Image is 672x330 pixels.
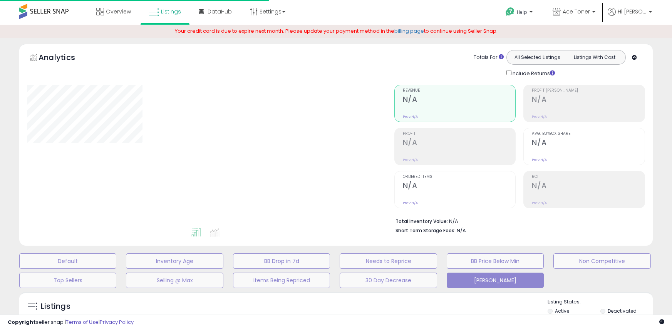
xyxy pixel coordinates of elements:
h2: N/A [532,95,645,106]
h2: N/A [532,138,645,149]
button: 30 Day Decrease [340,273,437,288]
span: Profit [403,132,516,136]
button: BB Price Below Min [447,253,544,269]
button: Needs to Reprice [340,253,437,269]
h2: N/A [403,138,516,149]
span: Revenue [403,89,516,93]
h2: N/A [532,181,645,192]
small: Prev: N/A [403,157,418,162]
small: Prev: N/A [532,157,547,162]
li: N/A [395,216,639,225]
div: Include Returns [501,69,564,77]
a: billing page [394,27,424,35]
span: Listings [161,8,181,15]
span: Ace Toner [563,8,590,15]
small: Prev: N/A [532,201,547,205]
span: Your credit card is due to expire next month. Please update your payment method in the to continu... [175,27,498,35]
small: Prev: N/A [403,114,418,119]
b: Total Inventory Value: [395,218,448,224]
span: Avg. Buybox Share [532,132,645,136]
span: Overview [106,8,131,15]
button: Selling @ Max [126,273,223,288]
span: ROI [532,175,645,179]
span: Ordered Items [403,175,516,179]
h5: Analytics [39,52,90,65]
button: All Selected Listings [509,52,566,62]
span: N/A [457,227,466,234]
small: Prev: N/A [403,201,418,205]
div: seller snap | | [8,319,134,326]
button: Default [19,253,116,269]
button: Inventory Age [126,253,223,269]
button: BB Drop in 7d [233,253,330,269]
a: Hi [PERSON_NAME] [608,8,652,25]
button: [PERSON_NAME] [447,273,544,288]
span: Hi [PERSON_NAME] [618,8,647,15]
span: Help [517,9,527,15]
button: Listings With Cost [566,52,623,62]
a: Help [499,1,540,25]
button: Items Being Repriced [233,273,330,288]
i: Get Help [505,7,515,17]
button: Non Competitive [553,253,650,269]
span: DataHub [208,8,232,15]
small: Prev: N/A [532,114,547,119]
div: Totals For [474,54,504,61]
strong: Copyright [8,318,36,326]
b: Short Term Storage Fees: [395,227,456,234]
h2: N/A [403,181,516,192]
button: Top Sellers [19,273,116,288]
span: Profit [PERSON_NAME] [532,89,645,93]
h2: N/A [403,95,516,106]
